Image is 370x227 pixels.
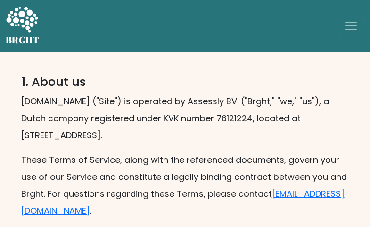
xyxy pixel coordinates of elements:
[6,34,40,46] h5: BRGHT
[6,4,40,48] a: BRGHT
[21,151,349,219] p: These Terms of Service, along with the referenced documents, govern your use of our Service and c...
[21,75,349,89] h3: 1. About us
[338,17,364,35] button: Toggle navigation
[21,93,349,144] p: [DOMAIN_NAME] ("Site") is operated by Assessly BV. ("Brght," "we," "us"), a Dutch company registe...
[21,188,345,217] a: [EMAIL_ADDRESS][DOMAIN_NAME]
